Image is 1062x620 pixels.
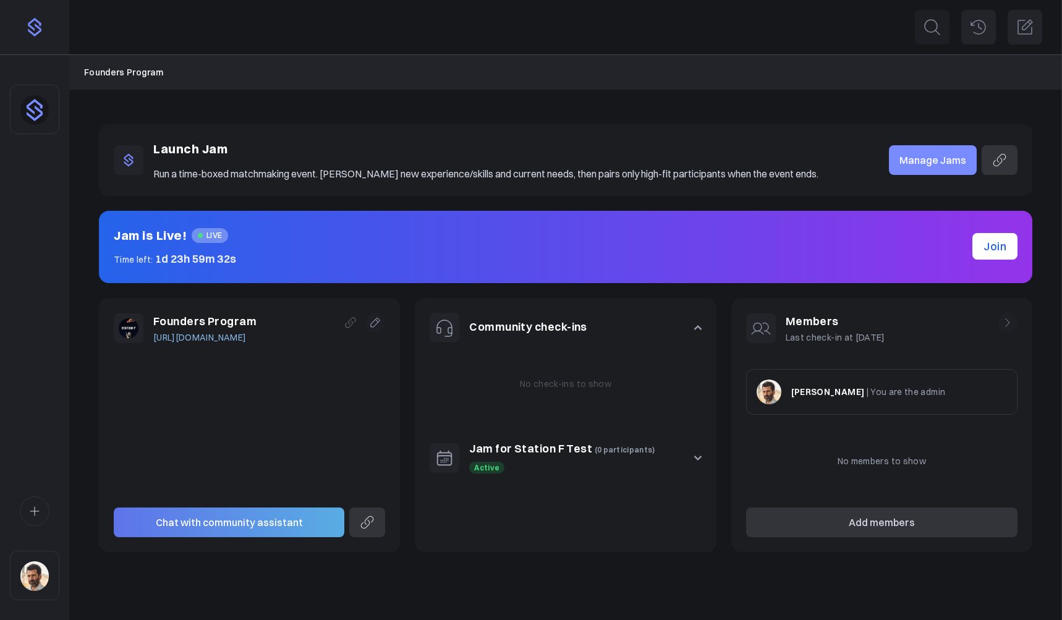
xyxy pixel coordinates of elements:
span: Active [469,462,504,473]
a: [URL][DOMAIN_NAME] [153,331,257,344]
h1: Founders Program [153,313,257,331]
p: Run a time-boxed matchmaking event. [PERSON_NAME] new experience/skills and current needs, then p... [153,166,818,181]
span: No members to show [838,456,926,467]
span: | You are the admin [867,386,946,397]
img: purple-logo-18f04229334c5639164ff563510a1dba46e1211543e89c7069427642f6c28bac.png [25,17,45,37]
button: Chat with community assistant [114,507,344,537]
p: Launch Jam [153,139,818,159]
h1: Members [786,313,885,331]
nav: Breadcrumb [84,66,1047,79]
a: Join [972,233,1017,260]
img: dhnou9yomun9587rl8johsq6w6vr [20,95,49,125]
button: Add members [746,507,1017,537]
button: Community check-ins [415,298,716,357]
p: No check-ins to show [520,377,611,391]
img: stationf.co [119,318,138,338]
span: LIVE [192,228,228,243]
a: Jam for Station F Test [469,441,592,456]
span: 1d 23h 59m 32s [155,252,237,266]
a: Community check-ins [469,320,587,334]
span: [PERSON_NAME] [791,386,865,397]
img: sqr4epb0z8e5jm577i6jxqftq3ng [757,380,781,404]
img: sqr4epb0z8e5jm577i6jxqftq3ng [20,561,49,591]
button: Jam for Station F Test (0 participants) Active [415,425,716,491]
a: Manage Jams [889,145,977,175]
h2: Jam is Live! [114,226,187,245]
span: (0 participants) [595,445,655,454]
a: Founders Program [84,66,164,79]
span: Time left: [114,254,153,265]
p: Last check-in at [DATE] [786,331,885,344]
